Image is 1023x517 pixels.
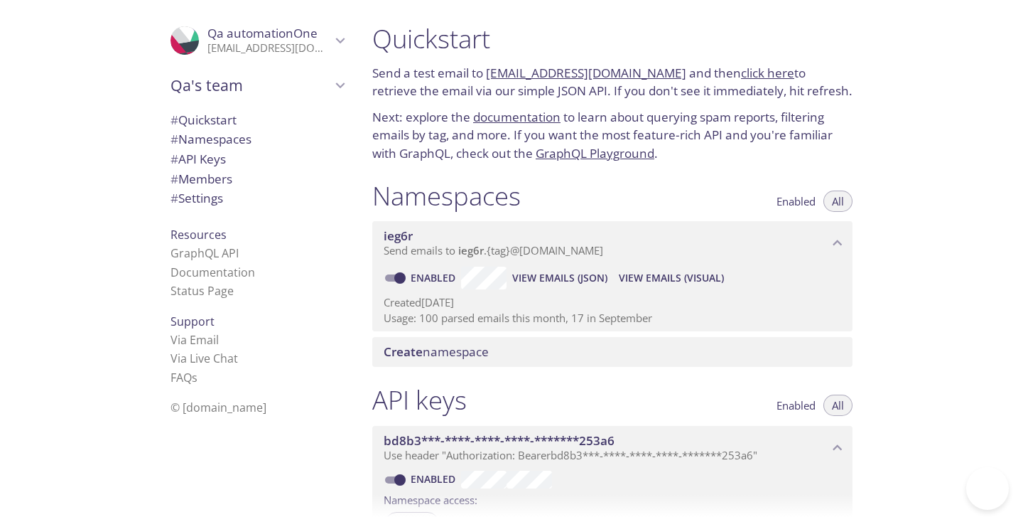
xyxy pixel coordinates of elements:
a: Enabled [408,271,461,284]
h1: Quickstart [372,23,852,55]
span: View Emails (Visual) [619,270,724,287]
p: Next: explore the to learn about querying spam reports, filtering emails by tag, and more. If you... [372,108,852,163]
a: GraphQL API [170,245,239,261]
a: Via Email [170,332,219,348]
span: # [170,171,178,187]
div: Team Settings [159,188,355,208]
span: Qa automationOne [207,25,318,41]
span: Namespaces [170,131,251,147]
span: # [170,151,178,167]
div: Namespaces [159,129,355,149]
span: ieg6r [458,243,484,257]
span: Members [170,171,232,187]
h1: API keys [372,384,467,416]
div: ieg6r namespace [372,221,852,265]
p: Send a test email to and then to retrieve the email via our simple JSON API. If you don't see it ... [372,64,852,100]
button: All [823,395,852,416]
label: Namespace access: [384,489,477,509]
p: Usage: 100 parsed emails this month, 17 in September [384,311,841,326]
button: View Emails (JSON) [507,267,613,289]
span: Send emails to . {tag} @[DOMAIN_NAME] [384,243,603,257]
div: Create namespace [372,337,852,367]
span: s [192,370,197,385]
a: documentation [473,109,561,125]
a: GraphQL Playground [536,145,654,161]
span: # [170,131,178,147]
span: View Emails (JSON) [512,270,607,287]
p: Created [DATE] [384,295,841,310]
h1: Namespaces [372,180,521,212]
div: Qa automationOne [159,17,355,64]
div: Quickstart [159,110,355,130]
a: Enabled [408,472,461,486]
button: Enabled [768,395,824,416]
span: ieg6r [384,228,413,244]
div: Qa's team [159,67,355,104]
a: click here [741,65,794,81]
a: Documentation [170,265,255,280]
span: Settings [170,190,223,206]
div: Members [159,169,355,189]
span: # [170,112,178,128]
span: © [DOMAIN_NAME] [170,400,266,415]
a: FAQ [170,370,197,385]
button: Enabled [768,191,824,212]
span: Support [170,314,215,329]
p: [EMAIL_ADDRESS][DOMAIN_NAME] [207,41,331,55]
iframe: Help Scout Beacon - Open [966,467,1009,510]
button: All [823,191,852,212]
div: API Keys [159,149,355,169]
button: View Emails (Visual) [613,267,730,289]
span: namespace [384,343,489,360]
span: Quickstart [170,112,237,128]
span: Create [384,343,423,360]
a: Status Page [170,283,234,299]
span: Qa's team [170,75,331,95]
a: Via Live Chat [170,351,238,366]
span: Resources [170,227,227,242]
span: # [170,190,178,206]
span: API Keys [170,151,226,167]
a: [EMAIL_ADDRESS][DOMAIN_NAME] [486,65,686,81]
